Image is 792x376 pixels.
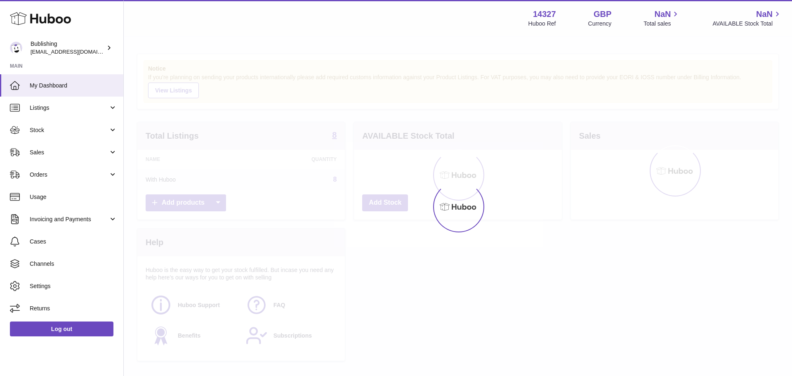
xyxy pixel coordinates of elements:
[643,9,680,28] a: NaN Total sales
[30,149,108,156] span: Sales
[533,9,556,20] strong: 14327
[594,9,611,20] strong: GBP
[31,48,121,55] span: [EMAIL_ADDRESS][DOMAIN_NAME]
[30,215,108,223] span: Invoicing and Payments
[31,40,105,56] div: Bublishing
[30,260,117,268] span: Channels
[30,82,117,90] span: My Dashboard
[30,238,117,246] span: Cases
[756,9,773,20] span: NaN
[712,20,782,28] span: AVAILABLE Stock Total
[10,322,113,336] a: Log out
[30,193,117,201] span: Usage
[643,20,680,28] span: Total sales
[30,104,108,112] span: Listings
[30,171,108,179] span: Orders
[712,9,782,28] a: NaN AVAILABLE Stock Total
[528,20,556,28] div: Huboo Ref
[30,305,117,312] span: Returns
[30,282,117,290] span: Settings
[10,42,22,54] img: internalAdmin-14327@internal.huboo.com
[588,20,612,28] div: Currency
[654,9,671,20] span: NaN
[30,126,108,134] span: Stock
